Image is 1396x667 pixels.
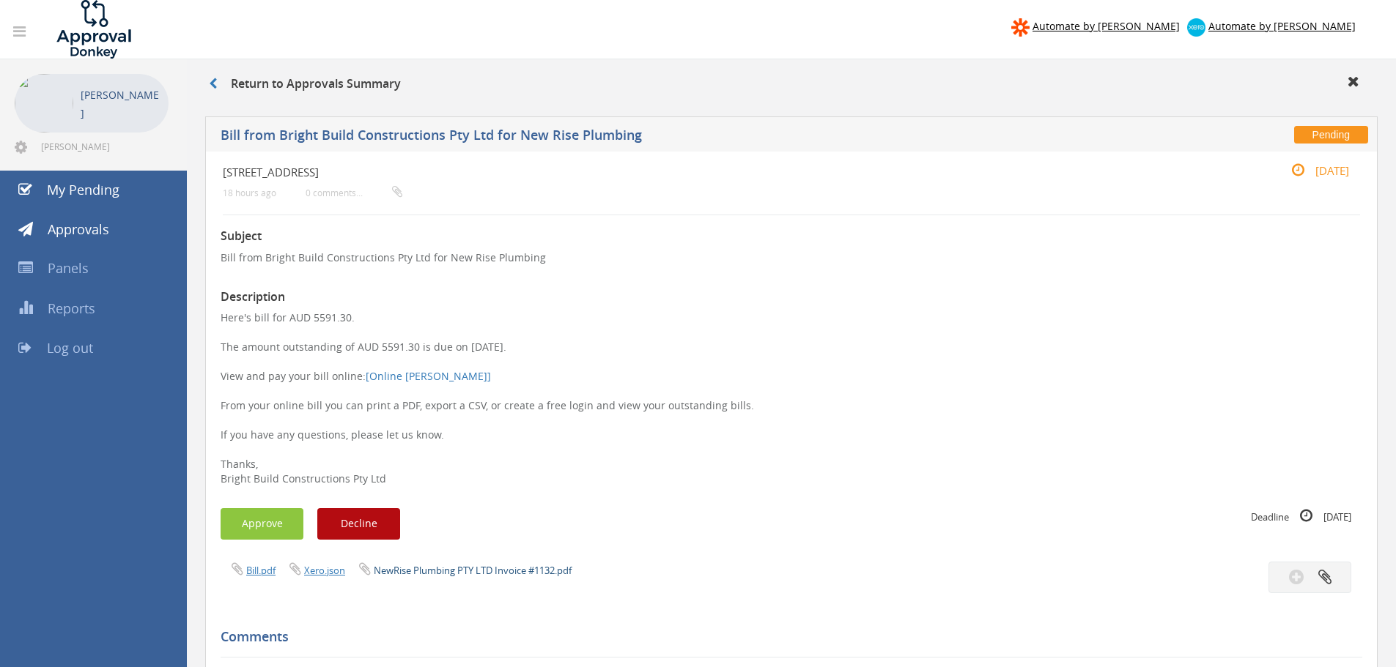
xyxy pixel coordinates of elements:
a: NewRise Plumbing PTY LTD Invoice #1132.pdf [374,564,572,577]
p: Bill from Bright Build Constructions Pty Ltd for New Rise Plumbing [221,250,1362,265]
span: Automate by [PERSON_NAME] [1033,19,1180,33]
h4: [STREET_ADDRESS] [223,166,1170,179]
a: Bill.pdf [246,564,276,577]
span: Panels [48,259,89,277]
button: Decline [317,508,400,540]
h5: Comments [221,630,1351,644]
h3: Description [221,291,1362,304]
h3: Subject [221,230,1362,243]
span: Automate by [PERSON_NAME] [1208,19,1356,33]
small: [DATE] [1276,163,1349,179]
img: xero-logo.png [1187,18,1205,37]
img: zapier-logomark.png [1011,18,1030,37]
span: My Pending [47,181,119,198]
span: [PERSON_NAME][EMAIL_ADDRESS][DOMAIN_NAME] [41,141,166,152]
span: Pending [1294,126,1368,144]
span: Log out [47,339,93,357]
button: Approve [221,508,303,540]
small: 18 hours ago [223,187,276,198]
h3: Return to Approvals Summary [209,78,401,91]
p: [PERSON_NAME] [81,86,161,122]
small: Deadline [DATE] [1251,508,1351,524]
p: Here's bill for AUD 5591.30. The amount outstanding of AUD 5591.30 is due on [DATE]. View and pay... [221,310,1362,486]
a: [Online [PERSON_NAME]] [366,369,491,383]
span: Approvals [48,220,109,238]
span: Reports [48,299,95,317]
a: Xero.json [304,564,345,577]
h5: Bill from Bright Build Constructions Pty Ltd for New Rise Plumbing [221,128,1022,146]
small: 0 comments... [306,187,402,198]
